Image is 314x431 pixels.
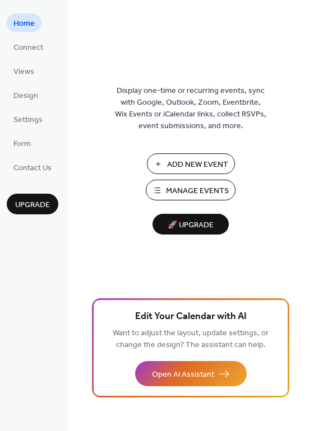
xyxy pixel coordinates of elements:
[13,18,35,30] span: Home
[159,218,222,233] span: 🚀 Upgrade
[146,180,235,200] button: Manage Events
[13,90,38,102] span: Design
[13,66,34,78] span: Views
[7,194,58,214] button: Upgrade
[7,158,58,176] a: Contact Us
[147,153,235,174] button: Add New Event
[115,85,266,132] span: Display one-time or recurring events, sync with Google, Outlook, Zoom, Eventbrite, Wix Events or ...
[13,162,52,174] span: Contact Us
[135,309,247,325] span: Edit Your Calendar with AI
[13,42,43,54] span: Connect
[152,369,214,381] span: Open AI Assistant
[7,86,45,104] a: Design
[167,159,228,171] span: Add New Event
[153,214,229,235] button: 🚀 Upgrade
[166,185,229,197] span: Manage Events
[7,110,49,128] a: Settings
[7,13,41,32] a: Home
[7,38,50,56] a: Connect
[13,114,43,126] span: Settings
[15,199,50,211] span: Upgrade
[113,326,269,353] span: Want to adjust the layout, update settings, or change the design? The assistant can help.
[13,138,31,150] span: Form
[135,361,247,386] button: Open AI Assistant
[7,134,38,152] a: Form
[7,62,41,80] a: Views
